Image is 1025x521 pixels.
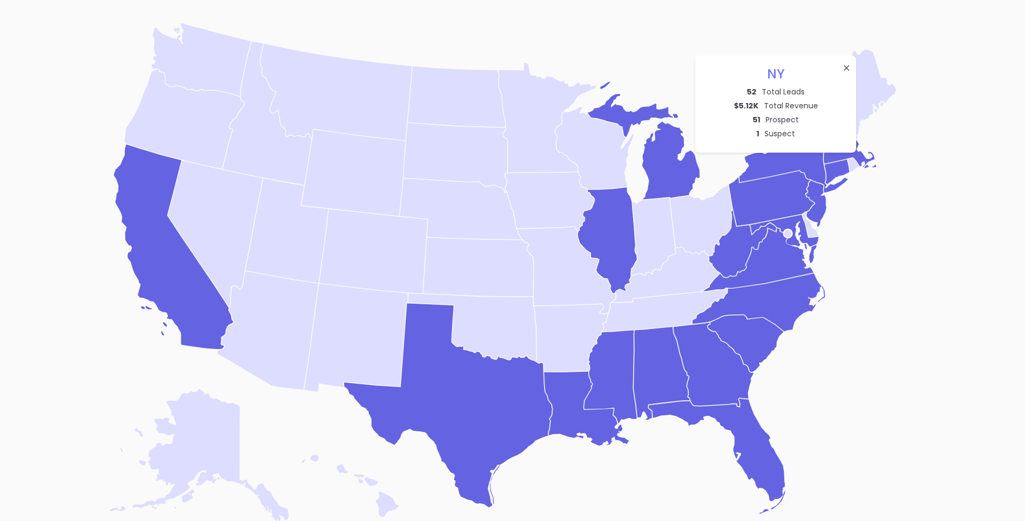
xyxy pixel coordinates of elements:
strong: 52 [747,86,756,97]
h4: NY [706,67,845,82]
p: Total Leads [762,86,805,97]
p: Suspect [764,128,795,139]
strong: $ 5.12K [734,100,759,111]
strong: 1 [756,128,759,138]
p: Prospect [766,114,799,125]
p: Total Revenue [764,100,818,111]
strong: 51 [753,114,760,124]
